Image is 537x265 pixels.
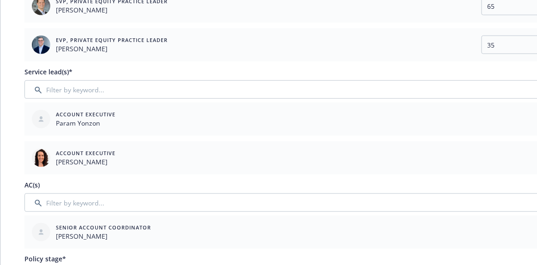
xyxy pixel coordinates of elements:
span: Service lead(s)* [24,67,72,76]
img: employee photo [32,149,50,167]
span: EVP, Private Equity Practice Leader [56,36,168,44]
span: Account Executive [56,110,115,118]
span: Account Executive [56,149,115,157]
span: [PERSON_NAME] [56,157,115,167]
span: [PERSON_NAME] [56,5,168,15]
img: employee photo [32,36,50,54]
span: Param Yonzon [56,118,115,128]
span: Senior Account Coordinator [56,223,151,231]
span: [PERSON_NAME] [56,44,168,54]
span: [PERSON_NAME] [56,231,151,241]
span: Policy stage* [24,255,66,264]
span: AC(s) [24,181,40,189]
